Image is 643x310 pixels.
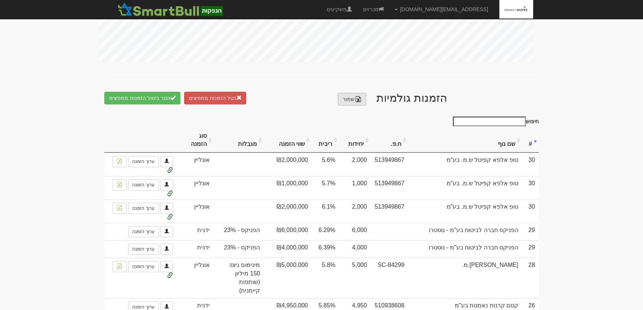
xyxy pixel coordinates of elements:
td: 5.6% [311,153,339,176]
td: 6,000 [339,223,371,240]
input: חיפוש [453,117,526,126]
img: pdf-file-icon.png [117,205,123,211]
td: 29 [522,223,539,240]
img: pdf-file-icon.png [117,263,123,269]
td: 30 [522,176,539,199]
td: 30 [522,153,539,176]
a: ערוך הזמנה [128,179,159,190]
td: 2,000 [339,153,371,176]
span: הפניקס - 23% [217,226,260,235]
td: ₪4,000,000 [264,240,311,258]
a: ערוך הזמנה [128,244,159,255]
a: ערוך הזמנה [128,156,159,167]
td: 5,000 [339,258,371,298]
td: 6.29% [311,223,339,240]
td: הפניקס חברה לביטוח בע"מ - נוסטרו [408,240,522,258]
th: #: activate to sort column ascending [522,128,539,153]
td: הפניקס חברה לביטוח בע"מ - נוסטרו [408,223,522,240]
img: pdf-file-icon.png [117,158,123,164]
span: מינימום גיוס: 150 מיליון [217,261,260,278]
th: ריבית: activate to sort column ascending [311,128,339,153]
td: ₪2,000,000 [264,199,311,223]
td: ידנית [177,240,213,258]
th: יחידות: activate to sort column ascending [339,128,371,153]
td: 29 [522,240,539,258]
td: ₪6,000,000 [264,223,311,240]
td: אונליין [177,199,213,223]
td: אונליין [177,176,213,199]
td: ₪5,000,000 [264,258,311,298]
span: (שותפות קיימנית) [217,278,260,295]
button: הסר ביטול הזמנות ממפיצים [104,92,180,104]
td: 28 [522,258,539,298]
a: ערוך הזמנה [128,261,159,272]
td: 513949867 [371,176,408,199]
td: 1,000 [339,176,371,199]
td: אונליין [177,153,213,176]
td: טופ אלפא קפיטל ש.מ. בע"מ [408,176,522,199]
td: ₪2,000,000 [264,153,311,176]
td: ₪1,000,000 [264,176,311,199]
td: [PERSON_NAME].מ. [408,258,522,298]
a: שמור [338,93,366,105]
h2: הזמנות גולמיות [104,92,539,105]
img: excel-file-black.png [355,96,361,102]
img: pdf-file-icon.png [117,182,123,187]
td: טופ אלפא קפיטל ש.מ. בע"מ [408,153,522,176]
th: ח.פ.: activate to sort column ascending [371,128,408,153]
td: 4,000 [339,240,371,258]
label: חיפוש [450,117,539,126]
td: אונליין [177,258,213,298]
span: הפניקס - 23% [217,244,260,252]
a: ערוך הזמנה [128,203,159,214]
td: ידנית [177,223,213,240]
button: בטל הזמנות ממפיצים [184,92,247,104]
td: 5.7% [311,176,339,199]
th: סוג הזמנה: activate to sort column ascending [177,128,213,153]
td: SC-84299 [371,258,408,298]
td: 5.8% [311,258,339,298]
td: 2,000 [339,199,371,223]
img: SmartBull Logo [115,2,225,17]
a: ערוך הזמנה [128,226,159,237]
th: שם גוף: activate to sort column ascending [408,128,522,153]
th: שווי הזמנה: activate to sort column ascending [264,128,311,153]
td: 6.1% [311,199,339,223]
td: טופ אלפא קפיטל ש.מ. בע"מ [408,199,522,223]
td: 30 [522,199,539,223]
td: 513949867 [371,153,408,176]
td: 513949867 [371,199,408,223]
td: 6.39% [311,240,339,258]
th: מגבלות: activate to sort column ascending [213,128,264,153]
